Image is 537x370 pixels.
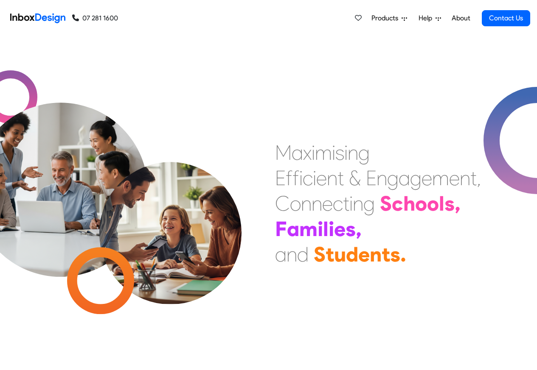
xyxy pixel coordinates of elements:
div: n [377,165,387,191]
div: i [344,140,348,165]
div: , [455,191,461,216]
div: n [460,165,470,191]
div: l [439,191,444,216]
div: o [415,191,427,216]
div: e [316,165,327,191]
div: Maximising Efficient & Engagement, Connecting Schools, Families, and Students. [275,140,481,267]
a: Contact Us [482,10,530,26]
div: a [275,242,287,267]
div: i [313,165,316,191]
div: d [346,242,358,267]
a: Help [415,10,444,27]
div: i [332,140,335,165]
div: M [275,140,292,165]
div: a [292,140,303,165]
div: g [410,165,422,191]
div: s [444,191,455,216]
div: s [335,140,344,165]
div: n [327,165,337,191]
div: i [329,216,334,242]
div: u [334,242,346,267]
span: Products [371,13,402,23]
div: g [363,191,375,216]
div: e [422,165,432,191]
div: e [322,191,333,216]
div: e [358,242,370,267]
div: , [477,165,481,191]
div: m [315,140,332,165]
div: h [403,191,415,216]
div: e [334,216,346,242]
div: c [303,165,313,191]
div: t [343,191,349,216]
div: f [286,165,292,191]
div: F [275,216,287,242]
div: E [275,165,286,191]
div: a [399,165,410,191]
div: e [449,165,460,191]
div: l [323,216,329,242]
div: i [299,165,303,191]
div: m [299,216,318,242]
div: m [432,165,449,191]
div: i [318,216,323,242]
div: c [333,191,343,216]
div: t [337,165,344,191]
div: S [380,191,392,216]
div: n [353,191,363,216]
div: , [356,216,362,242]
div: n [287,242,297,267]
div: i [349,191,353,216]
div: n [301,191,312,216]
div: n [312,191,322,216]
a: About [449,10,472,27]
div: o [290,191,301,216]
div: c [392,191,403,216]
div: t [470,165,477,191]
div: S [314,242,326,267]
div: E [366,165,377,191]
div: . [400,242,406,267]
div: g [358,140,370,165]
a: Products [368,10,410,27]
img: parents_with_child.png [82,127,259,304]
div: a [287,216,299,242]
div: i [312,140,315,165]
div: n [348,140,358,165]
a: 07 281 1600 [72,13,118,23]
span: Help [419,13,436,23]
div: s [346,216,356,242]
div: g [387,165,399,191]
div: s [390,242,400,267]
div: f [292,165,299,191]
div: d [297,242,309,267]
div: t [326,242,334,267]
div: & [349,165,361,191]
div: o [427,191,439,216]
div: C [275,191,290,216]
div: n [370,242,382,267]
div: x [303,140,312,165]
div: t [382,242,390,267]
